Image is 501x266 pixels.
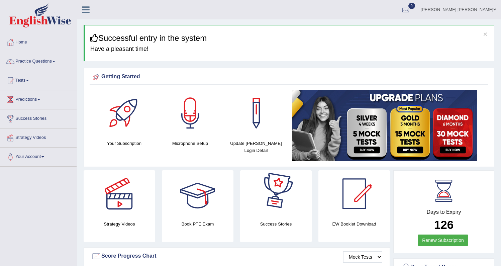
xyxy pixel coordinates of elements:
[408,3,415,9] span: 0
[0,33,77,50] a: Home
[162,220,233,228] h4: Book PTE Exam
[0,109,77,126] a: Success Stories
[161,140,220,147] h4: Microphone Setup
[401,209,487,215] h4: Days to Expiry
[0,128,77,145] a: Strategy Videos
[91,251,382,261] div: Score Progress Chart
[90,34,489,42] h3: Successful entry in the system
[95,140,154,147] h4: Your Subscription
[90,46,489,53] h4: Have a pleasant time!
[91,72,487,82] div: Getting Started
[240,220,312,228] h4: Success Stories
[418,235,468,246] a: Renew Subscription
[226,140,286,154] h4: Update [PERSON_NAME] Login Detail
[0,90,77,107] a: Predictions
[0,52,77,69] a: Practice Questions
[434,218,454,231] b: 126
[84,220,155,228] h4: Strategy Videos
[318,220,390,228] h4: EW Booklet Download
[0,148,77,164] a: Your Account
[0,71,77,88] a: Tests
[292,90,477,161] img: small5.jpg
[483,30,487,37] button: ×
